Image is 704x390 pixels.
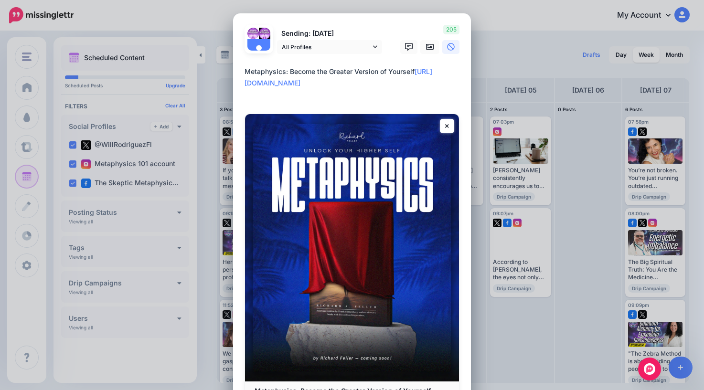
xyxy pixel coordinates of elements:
[638,358,661,380] div: Open Intercom Messenger
[277,40,382,54] a: All Profiles
[282,42,371,52] span: All Profiles
[443,25,459,34] span: 205
[245,114,459,381] img: Metaphysics: Become the Greater Version of Yourself
[277,28,382,39] p: Sending: [DATE]
[247,39,270,62] img: user_default_image.png
[247,28,259,39] img: 398694559_755142363325592_1851666557881600205_n-bsa141941.jpg
[245,66,464,89] div: Metaphysics: Become the Greater Version of Yourself
[259,28,270,39] img: 397599238_854002456209143_7495850539788434841_n-bsa141966.jpg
